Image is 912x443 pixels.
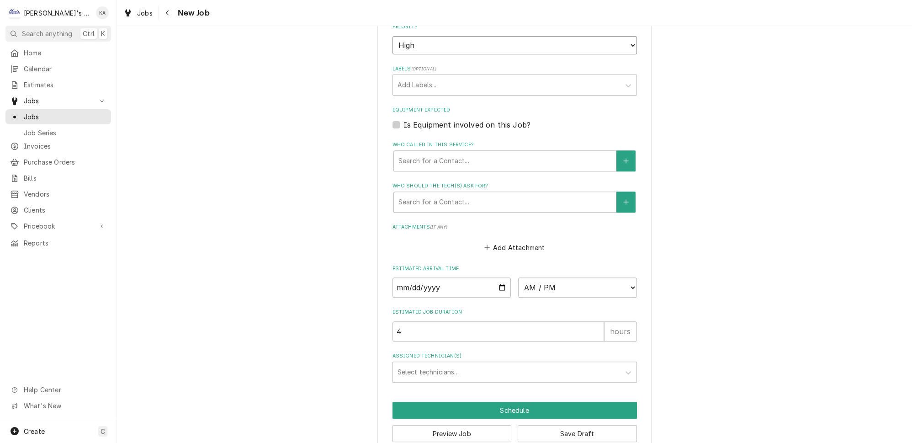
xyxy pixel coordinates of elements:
span: Help Center [24,385,106,395]
div: Button Group [392,402,637,442]
a: Clients [5,203,111,218]
a: Bills [5,171,111,186]
span: Estimates [24,80,106,90]
span: Jobs [24,96,93,106]
a: Purchase Orders [5,155,111,170]
button: Preview Job [392,425,512,442]
button: Add Attachment [483,241,546,254]
select: Time Select [518,278,637,298]
div: Who should the tech(s) ask for? [392,182,637,212]
div: Korey Austin's Avatar [96,6,109,19]
label: Who should the tech(s) ask for? [392,182,637,190]
div: Clay's Refrigeration's Avatar [8,6,21,19]
button: Navigate back [160,5,175,20]
div: Button Group Row [392,402,637,419]
label: Equipment Expected [392,107,637,114]
a: Jobs [120,5,156,21]
span: Create [24,427,45,435]
span: Job Series [24,128,106,138]
div: Priority [392,23,637,54]
button: Create New Contact [616,192,636,213]
div: Button Group Row [392,419,637,442]
a: Go to Pricebook [5,219,111,234]
button: Schedule [392,402,637,419]
span: New Job [175,7,210,19]
div: Estimated Arrival Time [392,265,637,298]
span: What's New [24,401,106,411]
label: Attachments [392,224,637,231]
a: Go to Help Center [5,382,111,397]
a: Job Series [5,125,111,140]
button: Search anythingCtrlK [5,26,111,42]
svg: Create New Contact [623,158,629,164]
div: Estimated Job Duration [392,309,637,341]
span: Home [24,48,106,58]
span: Search anything [22,29,72,38]
div: hours [604,321,637,342]
span: C [101,427,105,436]
a: Estimates [5,77,111,92]
div: Attachments [392,224,637,254]
a: Go to What's New [5,398,111,413]
a: Invoices [5,139,111,154]
button: Create New Contact [616,150,636,171]
div: [PERSON_NAME]'s Refrigeration [24,8,91,18]
a: Home [5,45,111,60]
div: Labels [392,65,637,95]
button: Save Draft [518,425,637,442]
span: Purchase Orders [24,157,106,167]
div: Who called in this service? [392,141,637,171]
span: ( if any ) [430,224,447,230]
span: Jobs [24,112,106,122]
svg: Create New Contact [623,199,629,205]
div: Equipment Expected [392,107,637,130]
span: Ctrl [83,29,95,38]
label: Is Equipment involved on this Job? [403,119,530,130]
div: KA [96,6,109,19]
span: K [101,29,105,38]
input: Date [392,278,511,298]
a: Reports [5,235,111,251]
span: Pricebook [24,221,93,231]
div: C [8,6,21,19]
label: Assigned Technician(s) [392,352,637,360]
span: Vendors [24,189,106,199]
label: Labels [392,65,637,73]
span: Invoices [24,141,106,151]
span: Bills [24,173,106,183]
span: Clients [24,205,106,215]
a: Go to Jobs [5,93,111,108]
a: Calendar [5,61,111,76]
a: Jobs [5,109,111,124]
label: Estimated Job Duration [392,309,637,316]
label: Who called in this service? [392,141,637,149]
span: Calendar [24,64,106,74]
label: Priority [392,23,637,31]
span: Jobs [137,8,153,18]
span: Reports [24,238,106,248]
div: Assigned Technician(s) [392,352,637,382]
a: Vendors [5,187,111,202]
span: ( optional ) [411,66,436,71]
label: Estimated Arrival Time [392,265,637,272]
